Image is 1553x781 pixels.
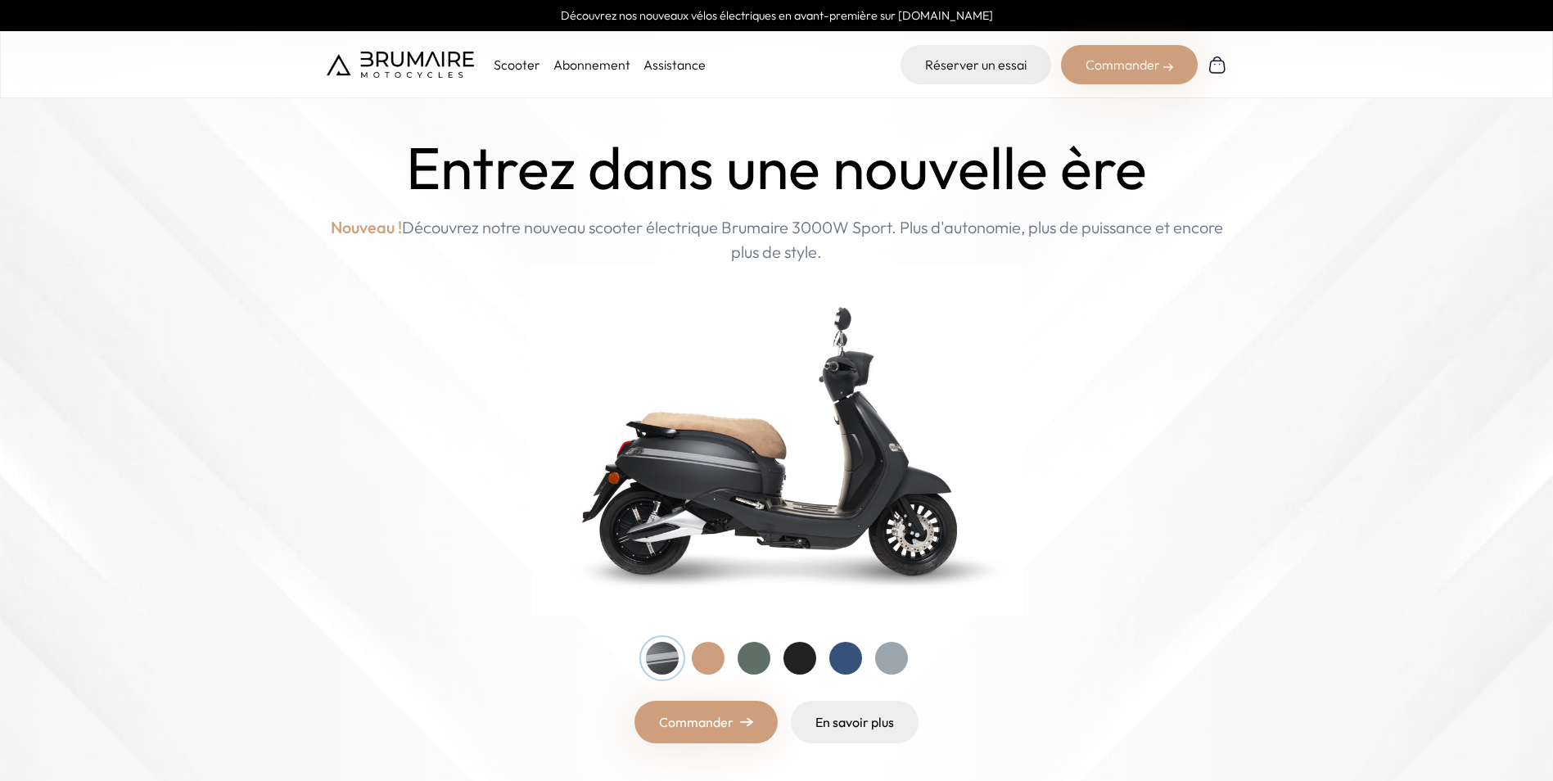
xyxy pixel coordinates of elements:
[643,56,706,73] a: Assistance
[634,701,778,743] a: Commander
[1061,45,1198,84] div: Commander
[327,215,1227,264] p: Découvrez notre nouveau scooter électrique Brumaire 3000W Sport. Plus d'autonomie, plus de puissa...
[1163,62,1173,72] img: right-arrow-2.png
[791,701,919,743] a: En savoir plus
[327,52,474,78] img: Brumaire Motocycles
[406,134,1147,202] h1: Entrez dans une nouvelle ère
[901,45,1051,84] a: Réserver un essai
[553,56,630,73] a: Abonnement
[1208,55,1227,74] img: Panier
[331,215,402,240] span: Nouveau !
[740,717,753,727] img: right-arrow.png
[494,55,540,74] p: Scooter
